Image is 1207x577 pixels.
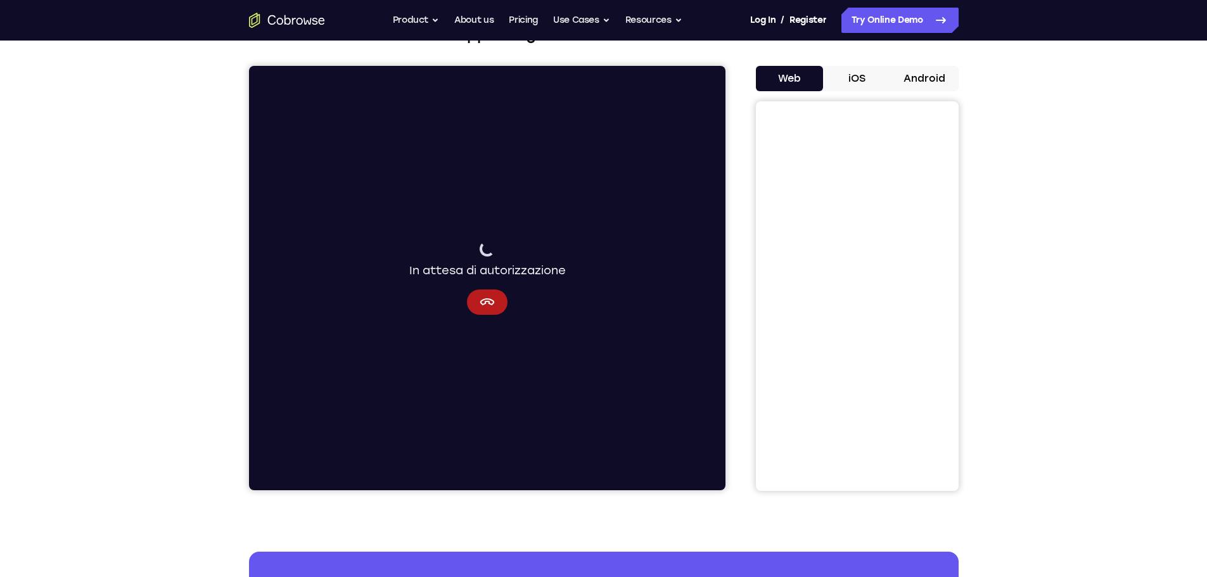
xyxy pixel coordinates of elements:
a: Log In [750,8,776,33]
button: iOS [823,66,891,91]
a: About us [454,8,494,33]
button: Resources [625,8,682,33]
button: Web [756,66,824,91]
button: Android [891,66,959,91]
button: Product [393,8,440,33]
a: Pricing [509,8,538,33]
a: Try Online Demo [841,8,959,33]
button: Use Cases [553,8,610,33]
span: / [781,13,784,28]
a: Go to the home page [249,13,325,28]
iframe: Agent [249,66,725,490]
a: Register [789,8,826,33]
